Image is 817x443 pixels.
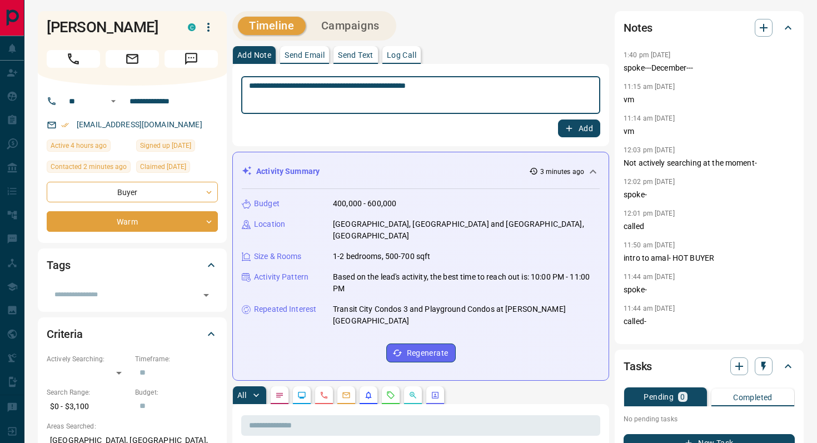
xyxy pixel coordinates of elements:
button: Open [198,287,214,303]
h2: Criteria [47,325,83,343]
p: $0 - $3,100 [47,397,129,416]
p: 0 [680,393,685,401]
svg: Emails [342,391,351,400]
p: Timeframe: [135,354,218,364]
p: 1:40 pm [DATE] [624,51,671,59]
h2: Tags [47,256,70,274]
p: 11:50 am [DATE] [624,241,675,249]
button: Open [107,94,120,108]
h1: [PERSON_NAME] [47,18,171,36]
span: Call [47,50,100,68]
div: Activity Summary3 minutes ago [242,161,600,182]
p: 1-2 bedrooms, 500-700 sqft [333,251,430,262]
div: Notes [624,14,795,41]
div: Warm [47,211,218,232]
div: Tags [47,252,218,278]
p: 3 minutes ago [540,167,584,177]
span: Contacted 2 minutes ago [51,161,127,172]
div: Mon Aug 18 2025 [47,140,131,155]
p: Pending [644,393,674,401]
p: vm [624,94,795,106]
svg: Opportunities [409,391,417,400]
p: Add Note [237,51,271,59]
p: vm [624,126,795,137]
svg: Notes [275,391,284,400]
div: Fri Jan 12 2024 [136,161,218,176]
svg: Agent Actions [431,391,440,400]
svg: Email Verified [61,121,69,129]
p: spoke- [624,189,795,201]
p: 11:44 am [DATE] [624,305,675,312]
span: Email [106,50,159,68]
p: Actively Searching: [47,354,129,364]
svg: Lead Browsing Activity [297,391,306,400]
p: 12:02 pm [DATE] [624,178,675,186]
p: Search Range: [47,387,129,397]
span: Claimed [DATE] [140,161,186,172]
p: Send Email [285,51,325,59]
svg: Requests [386,391,395,400]
p: Completed [733,394,773,401]
p: Size & Rooms [254,251,302,262]
p: Budget [254,198,280,210]
p: [GEOGRAPHIC_DATA], [GEOGRAPHIC_DATA] and [GEOGRAPHIC_DATA], [GEOGRAPHIC_DATA] [333,218,600,242]
h2: Notes [624,19,652,37]
p: Not actively searching at the moment- [624,157,795,169]
div: Criteria [47,321,218,347]
p: intro to amal- HOT BUYER [624,252,795,264]
button: Add [558,120,600,137]
p: Log Call [387,51,416,59]
p: 12:03 pm [DATE] [624,146,675,154]
span: Active 4 hours ago [51,140,107,151]
p: 7:45 pm [DATE] [624,336,671,344]
div: Buyer [47,182,218,202]
p: Send Text [338,51,373,59]
p: Transit City Condos 3 and Playground Condos at [PERSON_NAME][GEOGRAPHIC_DATA] [333,303,600,327]
p: 11:44 am [DATE] [624,273,675,281]
a: [EMAIL_ADDRESS][DOMAIN_NAME] [77,120,202,129]
p: Areas Searched: [47,421,218,431]
button: Timeline [238,17,306,35]
p: Activity Pattern [254,271,308,283]
p: 400,000 - 600,000 [333,198,396,210]
h2: Tasks [624,357,652,375]
p: called- [624,316,795,327]
p: 11:14 am [DATE] [624,115,675,122]
button: Regenerate [386,344,456,362]
p: No pending tasks [624,411,795,427]
p: spoke- [624,284,795,296]
span: Message [165,50,218,68]
p: 11:15 am [DATE] [624,83,675,91]
p: Budget: [135,387,218,397]
p: All [237,391,246,399]
p: called [624,221,795,232]
p: Activity Summary [256,166,320,177]
svg: Calls [320,391,328,400]
svg: Listing Alerts [364,391,373,400]
p: 12:01 pm [DATE] [624,210,675,217]
span: Signed up [DATE] [140,140,191,151]
button: Campaigns [310,17,391,35]
p: Based on the lead's activity, the best time to reach out is: 10:00 PM - 11:00 PM [333,271,600,295]
div: condos.ca [188,23,196,31]
div: Thu Jan 11 2024 [136,140,218,155]
div: Tasks [624,353,795,380]
p: Repeated Interest [254,303,316,315]
p: spoke---December--- [624,62,795,74]
p: Location [254,218,285,230]
div: Mon Aug 18 2025 [47,161,131,176]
